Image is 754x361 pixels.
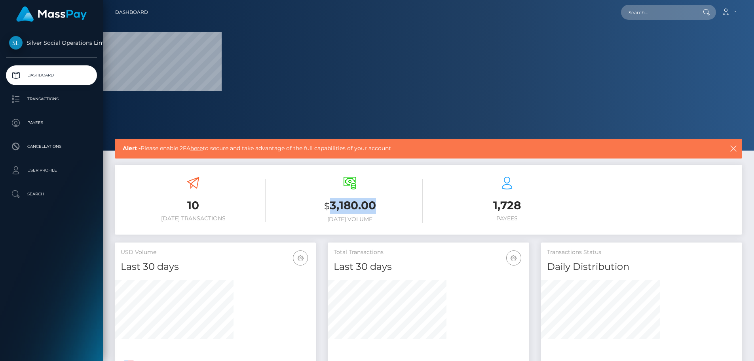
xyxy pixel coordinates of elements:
h3: 3,180.00 [277,198,422,214]
a: User Profile [6,160,97,180]
img: Silver Social Operations Limited [9,36,23,50]
h6: [DATE] Transactions [121,215,266,222]
a: here [190,145,203,152]
p: Payees [9,117,94,129]
b: Alert - [123,145,141,152]
h6: [DATE] Volume [277,216,422,223]
a: Search [6,184,97,204]
small: $ [324,201,330,212]
span: Silver Social Operations Limited [6,39,97,46]
a: Dashboard [6,65,97,85]
h4: Daily Distribution [547,260,736,274]
h5: Transactions Status [547,248,736,256]
h5: USD Volume [121,248,310,256]
a: Payees [6,113,97,133]
h3: 1,728 [435,198,579,213]
span: Please enable 2FA to secure and take advantage of the full capabilities of your account [123,144,667,153]
a: Cancellations [6,137,97,157]
h5: Total Transactions [334,248,523,256]
a: Transactions [6,89,97,109]
p: Dashboard [9,69,94,81]
h3: 10 [121,198,266,213]
p: Transactions [9,93,94,105]
input: Search... [621,5,695,20]
h4: Last 30 days [121,260,310,274]
h6: Payees [435,215,579,222]
p: User Profile [9,164,94,176]
p: Cancellations [9,141,94,153]
a: Dashboard [115,4,148,21]
h4: Last 30 days [334,260,523,274]
img: MassPay Logo [16,6,87,22]
p: Search [9,188,94,200]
